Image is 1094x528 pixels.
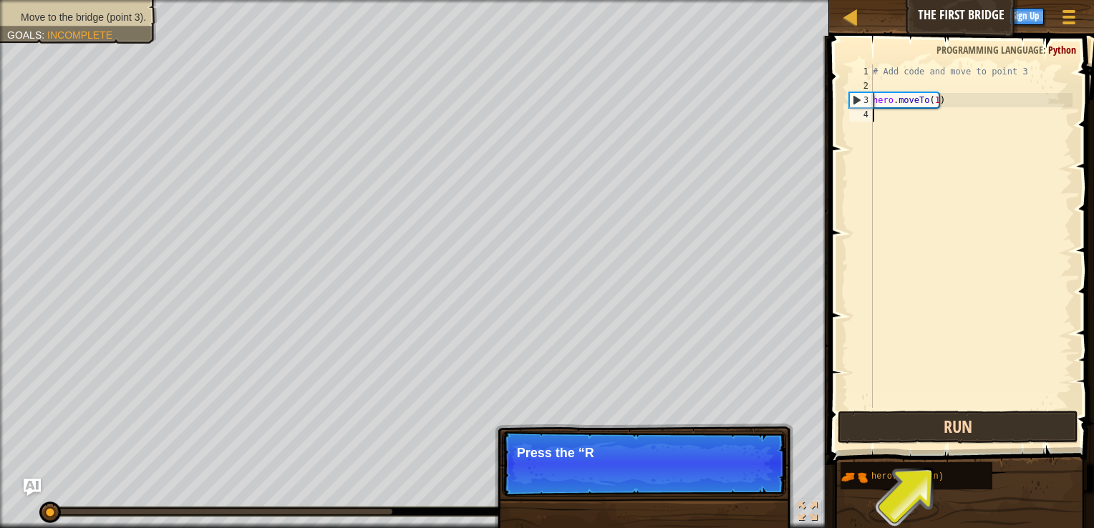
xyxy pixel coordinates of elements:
[849,64,873,79] div: 1
[924,3,962,29] button: Ask AI
[936,43,1043,57] span: Programming language
[1043,43,1048,57] span: :
[838,411,1078,444] button: Run
[24,479,41,496] button: Ask AI
[42,29,47,41] span: :
[517,446,771,460] p: Press the “R
[849,79,873,93] div: 2
[1007,8,1044,25] button: Sign Up
[1051,3,1087,36] button: Show game menu
[1048,43,1076,57] span: Python
[850,93,873,107] div: 3
[793,499,822,528] button: Toggle fullscreen
[21,11,146,23] span: Move to the bridge (point 3).
[47,29,112,41] span: Incomplete
[7,29,42,41] span: Goals
[871,471,944,481] span: hero.moveTo(n)
[841,464,868,491] img: portrait.png
[849,107,873,122] div: 4
[969,8,993,21] span: Hints
[7,10,146,24] li: Move to the bridge (point 3).
[931,8,955,21] span: Ask AI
